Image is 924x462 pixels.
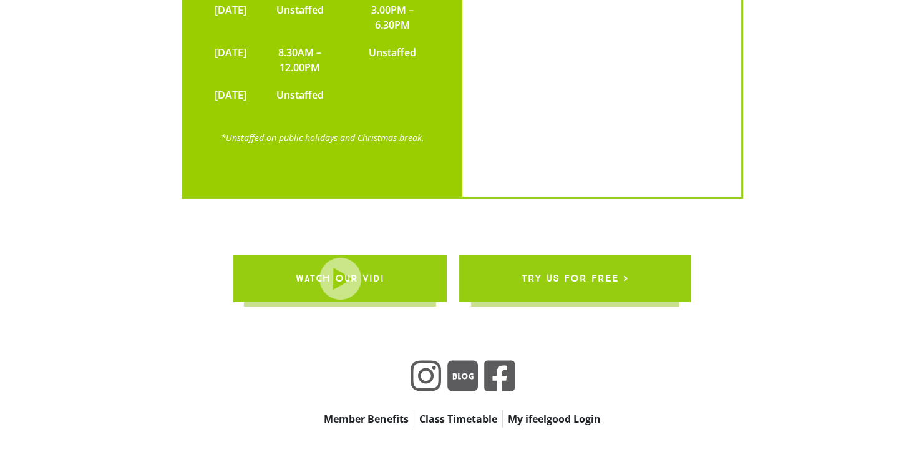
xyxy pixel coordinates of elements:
[208,39,253,81] td: [DATE]
[253,39,348,81] td: 8.30AM – 12.00PM
[414,410,502,428] a: Class Timetable
[348,39,437,81] td: Unstaffed
[503,410,606,428] a: My ifeelgood Login
[233,255,447,302] a: WATCH OUR VID!
[250,410,674,428] nav: apbct__label_id__gravity_form
[296,261,384,296] span: WATCH OUR VID!
[253,81,348,109] td: Unstaffed
[221,132,424,144] a: *Unstaffed on public holidays and Christmas break.
[522,261,628,296] span: try us for free >
[319,410,414,428] a: Member Benefits
[208,81,253,109] td: [DATE]
[459,255,691,302] a: try us for free >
